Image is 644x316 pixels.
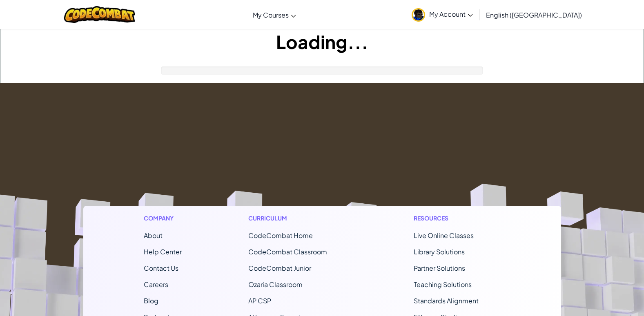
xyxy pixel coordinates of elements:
a: Standards Alignment [414,296,479,305]
a: Careers [144,280,168,289]
a: AP CSP [248,296,271,305]
a: Library Solutions [414,247,465,256]
span: Contact Us [144,264,178,272]
a: Teaching Solutions [414,280,472,289]
a: CodeCombat Classroom [248,247,327,256]
a: English ([GEOGRAPHIC_DATA]) [482,4,586,26]
span: My Courses [253,11,289,19]
h1: Company [144,214,182,223]
h1: Resources [414,214,501,223]
img: avatar [412,8,425,22]
a: CodeCombat Junior [248,264,311,272]
a: Blog [144,296,158,305]
span: CodeCombat Home [248,231,313,240]
a: About [144,231,163,240]
a: Live Online Classes [414,231,474,240]
h1: Loading... [0,29,644,54]
span: My Account [429,10,473,18]
a: Partner Solutions [414,264,465,272]
a: Ozaria Classroom [248,280,303,289]
h1: Curriculum [248,214,347,223]
span: English ([GEOGRAPHIC_DATA]) [486,11,582,19]
a: My Courses [249,4,300,26]
a: My Account [408,2,477,27]
img: CodeCombat logo [64,6,136,23]
a: Help Center [144,247,182,256]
